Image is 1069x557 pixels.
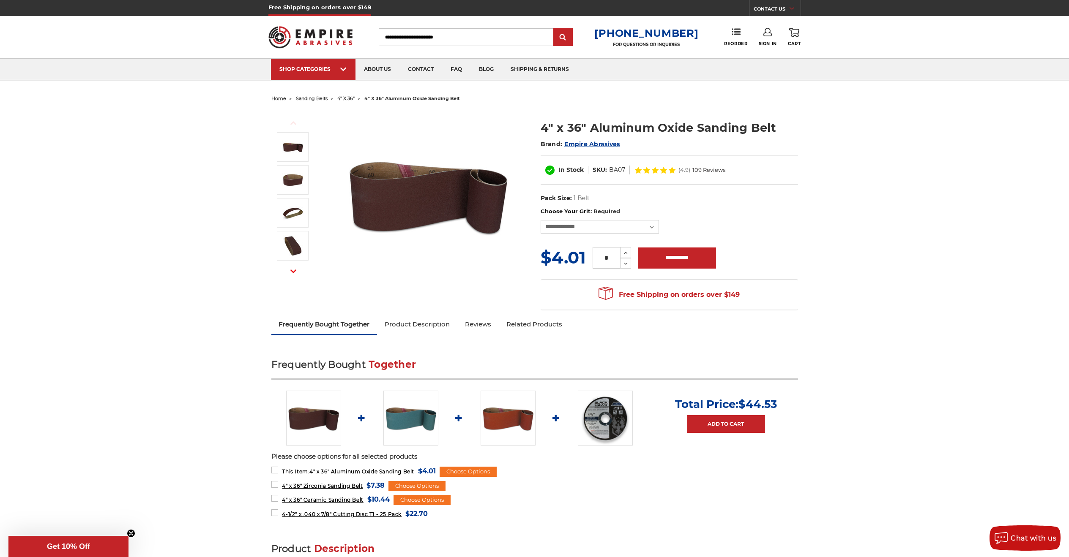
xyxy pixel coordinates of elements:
span: In Stock [558,166,584,174]
p: Total Price: [675,397,777,411]
a: 4" x 36" [337,95,355,101]
img: 4" x 36" Aluminum Oxide Sanding Belt [286,391,341,446]
img: 4" x 36" AOX Sanding Belt [282,169,303,190]
a: Add to Cart [687,415,765,433]
span: Chat with us [1011,534,1056,542]
img: 4" x 36" Aluminum Oxide Sanding Belt [282,136,303,158]
button: Close teaser [127,529,135,538]
span: $4.01 [541,247,586,268]
strong: This Item: [282,468,309,475]
input: Submit [555,29,571,46]
span: Frequently Bought [271,359,366,370]
a: shipping & returns [502,59,577,80]
a: Product Description [377,315,457,334]
span: Cart [788,41,801,46]
button: Next [283,262,303,280]
h1: 4" x 36" Aluminum Oxide Sanding Belt [541,120,798,136]
dt: SKU: [593,166,607,174]
a: contact [399,59,442,80]
a: Related Products [499,315,570,334]
span: (4.9) [678,167,690,173]
a: Cart [788,28,801,46]
span: 4" x 36" Aluminum Oxide Sanding Belt [282,468,414,475]
img: 4" x 36" Sanding Belt - AOX [282,235,303,256]
span: $7.38 [366,480,385,491]
span: Together [369,359,416,370]
dt: Pack Size: [541,194,572,203]
span: Free Shipping on orders over $149 [599,286,740,303]
a: CONTACT US [754,4,801,16]
span: Brand: [541,140,563,148]
span: 109 Reviews [692,167,725,173]
span: Product [271,543,311,554]
span: Get 10% Off [47,542,90,551]
dd: BA07 [609,166,625,174]
img: Empire Abrasives [268,21,353,54]
div: SHOP CATEGORIES [279,66,347,72]
div: Choose Options [394,495,451,505]
div: Get 10% OffClose teaser [8,536,128,557]
button: Previous [283,114,303,132]
a: faq [442,59,470,80]
a: Empire Abrasives [564,140,620,148]
small: Required [593,208,620,215]
p: FOR QUESTIONS OR INQUIRIES [594,42,698,47]
div: Choose Options [440,467,497,477]
span: $44.53 [738,397,777,411]
span: 4" x 36" Zirconia Sanding Belt [282,483,363,489]
span: 4-1/2" x .040 x 7/8" Cutting Disc T1 - 25 Pack [282,511,402,517]
a: home [271,95,286,101]
label: Choose Your Grit: [541,207,798,216]
span: $10.44 [367,494,390,505]
span: $22.70 [405,508,428,519]
a: sanding belts [296,95,328,101]
a: Reorder [724,28,747,46]
a: about us [355,59,399,80]
img: 4" x 36" Aluminum Oxide Sanding Belt [344,111,513,280]
span: 4" x 36" Ceramic Sanding Belt [282,497,363,503]
span: 4" x 36" aluminum oxide sanding belt [364,95,460,101]
dd: 1 Belt [574,194,590,203]
span: $4.01 [418,465,436,477]
div: Choose Options [388,481,446,491]
p: Please choose options for all selected products [271,452,798,462]
span: Sign In [759,41,777,46]
span: Description [314,543,375,554]
button: Chat with us [990,525,1061,551]
a: [PHONE_NUMBER] [594,27,698,39]
a: blog [470,59,502,80]
a: Frequently Bought Together [271,315,377,334]
a: Reviews [457,315,499,334]
span: Reorder [724,41,747,46]
img: 4" x 36" Sanding Belt - Aluminum Oxide [282,202,303,223]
